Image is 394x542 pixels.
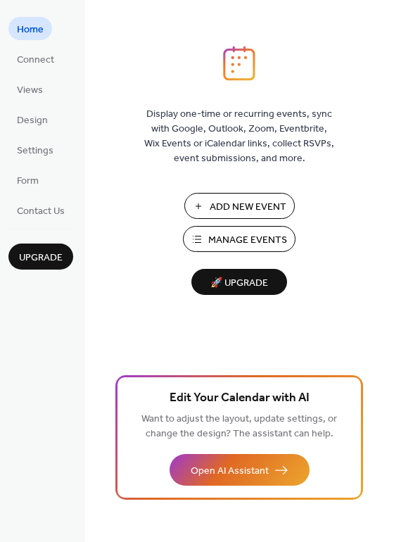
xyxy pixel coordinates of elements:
[17,53,54,68] span: Connect
[170,454,310,486] button: Open AI Assistant
[191,464,269,479] span: Open AI Assistant
[8,244,73,270] button: Upgrade
[17,113,48,128] span: Design
[8,198,73,222] a: Contact Us
[8,168,47,191] a: Form
[17,23,44,37] span: Home
[200,274,279,293] span: 🚀 Upgrade
[141,410,337,443] span: Want to adjust the layout, update settings, or change the design? The assistant can help.
[8,138,62,161] a: Settings
[17,174,39,189] span: Form
[17,144,53,158] span: Settings
[17,83,43,98] span: Views
[191,269,287,295] button: 🚀 Upgrade
[223,46,255,81] img: logo_icon.svg
[8,77,51,101] a: Views
[144,107,334,166] span: Display one-time or recurring events, sync with Google, Outlook, Zoom, Eventbrite, Wix Events or ...
[8,17,52,40] a: Home
[17,204,65,219] span: Contact Us
[210,200,286,215] span: Add New Event
[19,251,63,265] span: Upgrade
[183,226,295,252] button: Manage Events
[170,389,310,408] span: Edit Your Calendar with AI
[184,193,295,219] button: Add New Event
[208,233,287,248] span: Manage Events
[8,108,56,131] a: Design
[8,47,63,70] a: Connect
